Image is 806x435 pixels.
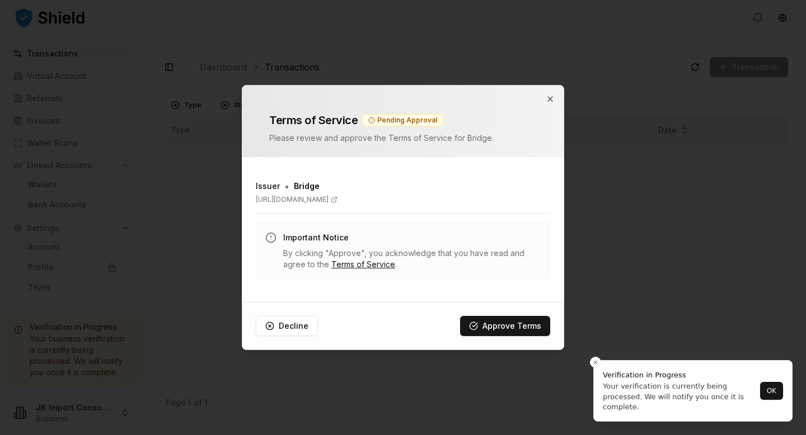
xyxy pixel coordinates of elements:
h2: Terms of Service [269,112,358,128]
button: Decline [256,316,318,336]
h3: Important Notice [283,232,541,243]
a: Terms of Service [331,259,395,269]
h3: Issuer [256,181,280,192]
a: [URL][DOMAIN_NAME] [256,195,550,204]
button: Approve Terms [460,316,550,336]
p: Please review and approve the Terms of Service for Bridge . [269,133,537,144]
span: • [284,179,289,193]
div: Pending Approval [362,114,443,126]
span: Bridge [294,181,320,192]
p: By clicking "Approve", you acknowledge that you have read and agree to the . [283,248,541,270]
